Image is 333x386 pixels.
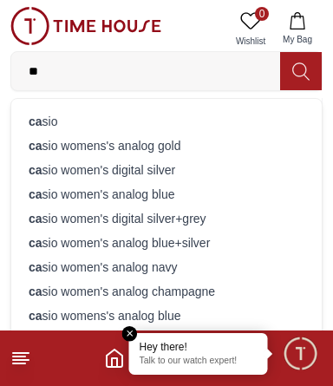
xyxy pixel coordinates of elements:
[22,279,311,304] div: sio women's analog champagne
[22,206,311,231] div: sio women's digital silver+grey
[22,158,311,182] div: sio women's digital silver
[276,33,319,46] span: My Bag
[22,255,311,279] div: sio women's analog navy
[29,260,42,274] strong: ca
[229,35,272,48] span: Wishlist
[29,139,42,153] strong: ca
[22,304,311,328] div: sio womens's analog blue
[29,309,42,323] strong: ca
[29,285,42,298] strong: ca
[104,348,125,369] a: Home
[29,212,42,226] strong: ca
[29,114,42,128] strong: ca
[29,236,42,250] strong: ca
[282,335,320,373] div: Chat Widget
[10,7,161,45] img: ...
[255,7,269,21] span: 0
[140,340,258,354] div: Hey there!
[140,356,258,368] p: Talk to our watch expert!
[29,163,42,177] strong: ca
[29,187,42,201] strong: ca
[122,326,138,342] em: Close tooltip
[22,134,311,158] div: sio womens's analog gold
[22,182,311,206] div: sio women's analog blue
[22,109,311,134] div: sio
[272,7,323,51] button: My Bag
[22,328,311,352] div: sio womens's analog copper
[22,231,311,255] div: sio women's analog blue+silver
[229,7,272,51] a: 0Wishlist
